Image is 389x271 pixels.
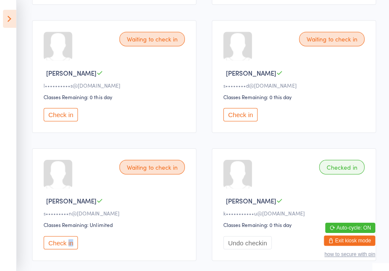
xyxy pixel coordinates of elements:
[44,93,187,100] div: Classes Remaining: 0 this day
[325,222,375,233] button: Auto-cycle: ON
[319,159,364,174] div: Checked in
[324,251,375,257] button: how to secure with pin
[226,68,276,77] span: [PERSON_NAME]
[44,108,78,121] button: Check in
[223,209,367,216] div: k•••••••••••u@[DOMAIN_NAME]
[299,32,364,46] div: Waiting to check in
[44,236,78,249] button: Check in
[120,32,185,46] div: Waiting to check in
[223,81,367,88] div: s••••••••d@[DOMAIN_NAME]
[47,68,97,77] span: [PERSON_NAME]
[223,236,272,249] button: Undo checkin
[44,209,187,216] div: s•••••••••n@[DOMAIN_NAME]
[47,196,97,205] span: [PERSON_NAME]
[324,235,375,245] button: Exit kiosk mode
[223,108,257,121] button: Check in
[226,196,276,205] span: [PERSON_NAME]
[44,81,187,88] div: l••••••••••s@[DOMAIN_NAME]
[120,159,185,174] div: Waiting to check in
[223,93,367,100] div: Classes Remaining: 0 this day
[223,221,367,228] div: Classes Remaining: 0 this day
[44,221,187,228] div: Classes Remaining: Unlimited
